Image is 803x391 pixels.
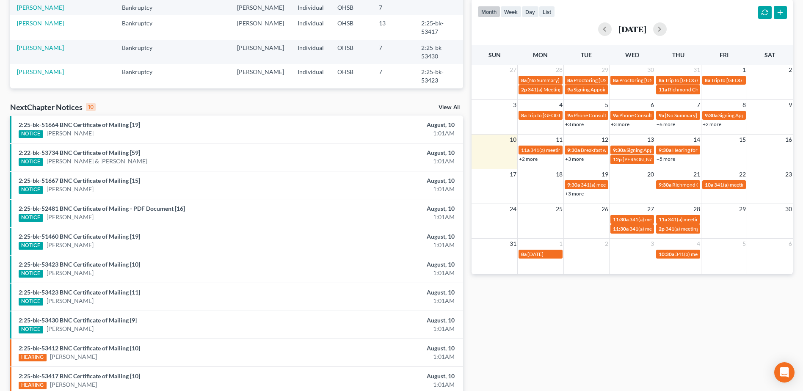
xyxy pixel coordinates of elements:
a: 2:25-bk-53417 BNC Certificate of Mailing [10] [19,372,140,380]
div: NOTICE [19,242,43,250]
span: 12p [613,156,622,162]
div: August, 10 [315,176,455,185]
td: Individual [291,64,331,88]
div: NextChapter Notices [10,102,96,112]
span: 8a [521,77,527,83]
span: Tue [581,51,592,58]
span: 11a [521,147,530,153]
div: 1:01AM [315,241,455,249]
button: month [477,6,500,17]
div: HEARING [19,382,47,389]
span: 2 [788,65,793,75]
span: 341(a) meeting for [PERSON_NAME] [668,216,750,223]
a: [PERSON_NAME] [50,352,97,361]
a: [PERSON_NAME] [17,44,64,51]
td: 7 [372,40,414,64]
span: 15 [738,135,747,145]
span: 11 [555,135,563,145]
span: 30 [784,204,793,214]
td: OHSB [331,15,372,39]
div: NOTICE [19,270,43,278]
a: [PERSON_NAME] & [PERSON_NAME] [47,157,147,165]
div: 1:01AM [315,185,455,193]
span: 341(a) meeting for [PERSON_NAME] [629,216,711,223]
td: 2:25-bk-53423 [414,64,463,88]
span: 9a [567,112,573,118]
span: 18 [555,169,563,179]
a: [PERSON_NAME] [47,213,94,221]
div: NOTICE [19,326,43,333]
span: 9:30a [659,147,671,153]
div: NOTICE [19,130,43,138]
span: 24 [509,204,517,214]
a: +3 more [565,190,584,197]
a: [PERSON_NAME] [50,380,97,389]
a: +2 more [519,156,538,162]
div: 1:01AM [315,157,455,165]
a: [PERSON_NAME] [47,241,94,249]
td: Bankruptcy [115,88,168,113]
a: [PERSON_NAME] [17,19,64,27]
a: [PERSON_NAME] [47,297,94,305]
div: 1:01AM [315,380,455,389]
a: +2 more [703,121,721,127]
div: August, 10 [315,288,455,297]
span: [DATE] [527,251,544,257]
span: 8a [659,77,664,83]
span: Trip to [GEOGRAPHIC_DATA] [665,77,731,83]
span: Proctoring [US_STATE] Bar Exam [619,77,692,83]
span: 12 [601,135,609,145]
span: Proctoring [US_STATE] Bar Exam [574,77,646,83]
a: 2:25-bk-53423 BNC Certificate of Mailing [11] [19,289,140,296]
td: Bankruptcy [115,64,168,88]
span: 341(a) meeting for [PERSON_NAME] [629,226,711,232]
div: 1:01AM [315,129,455,138]
span: 4 [696,239,701,249]
span: Thu [672,51,684,58]
div: August, 10 [315,204,455,213]
div: 1:01AM [315,325,455,333]
button: list [539,6,555,17]
div: NOTICE [19,214,43,222]
button: week [500,6,522,17]
a: 2:22-bk-53734 BNC Certificate of Mailing [59] [19,149,140,156]
span: 19 [601,169,609,179]
span: 10 [509,135,517,145]
span: 31 [509,239,517,249]
td: [PERSON_NAME] [230,40,291,64]
div: NOTICE [19,186,43,194]
div: August, 10 [315,260,455,269]
span: 29 [738,204,747,214]
span: 9:30a [567,147,580,153]
span: 8a [613,77,618,83]
span: 23 [784,169,793,179]
span: 25 [555,204,563,214]
span: 341(a) Meeting for [PERSON_NAME] [528,86,610,93]
span: 8a [521,112,527,118]
a: [PERSON_NAME] [47,269,94,277]
span: Hearing for [PERSON_NAME] [672,147,738,153]
span: 6 [788,239,793,249]
span: 8a [567,77,573,83]
td: OHSB [331,40,372,64]
span: 17 [509,169,517,179]
span: Richmond Chapter 13 Trustee Interview--[PERSON_NAME] [668,86,800,93]
td: [PERSON_NAME] [230,64,291,88]
span: 11a [659,86,667,93]
span: Trip to [GEOGRAPHIC_DATA] [711,77,778,83]
span: 28 [555,65,563,75]
td: Bankruptcy [115,40,168,64]
span: 6 [650,100,655,110]
button: day [522,6,539,17]
td: Individual [291,40,331,64]
span: 31 [693,65,701,75]
span: 10:30a [659,251,674,257]
div: NOTICE [19,158,43,166]
div: August, 10 [315,121,455,129]
span: 20 [646,169,655,179]
span: 341(a) meeting for [PERSON_NAME] [714,182,796,188]
div: August, 10 [315,344,455,352]
span: 10a [705,182,713,188]
td: 7 [372,64,414,88]
span: 7 [696,100,701,110]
